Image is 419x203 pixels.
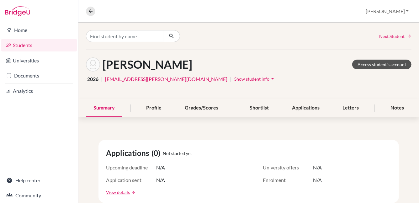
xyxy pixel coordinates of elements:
a: Help center [1,174,77,187]
div: Profile [139,99,169,117]
a: Analytics [1,85,77,97]
a: Students [1,39,77,51]
button: Show student infoarrow_drop_down [234,74,276,84]
span: Next Student [379,33,405,40]
a: Home [1,24,77,36]
span: N/A [156,176,165,184]
span: Not started yet [163,150,192,157]
span: Application sent [106,176,156,184]
span: | [230,75,231,83]
a: Access student's account [352,60,411,69]
span: 2026 [87,75,98,83]
a: Community [1,189,77,202]
span: N/A [156,164,165,171]
span: Upcoming deadline [106,164,156,171]
div: Applications [284,99,327,117]
div: Summary [86,99,122,117]
span: Enrolment [263,176,313,184]
img: Bridge-U [5,6,30,16]
div: Grades/Scores [177,99,226,117]
span: University offers [263,164,313,171]
a: Universities [1,54,77,67]
span: N/A [313,164,322,171]
div: Letters [335,99,367,117]
a: View details [106,189,130,195]
span: N/A [313,176,322,184]
a: [EMAIL_ADDRESS][PERSON_NAME][DOMAIN_NAME] [105,75,227,83]
i: arrow_drop_down [269,76,276,82]
a: arrow_forward [130,190,135,195]
span: Applications [106,147,151,159]
button: [PERSON_NAME] [363,5,411,17]
a: Next Student [379,33,411,40]
div: Shortlist [242,99,276,117]
input: Find student by name... [86,30,164,42]
div: Notes [383,99,411,117]
img: Maxime Brice's avatar [86,57,100,72]
h1: [PERSON_NAME] [103,58,192,71]
span: (0) [151,147,163,159]
a: Documents [1,69,77,82]
span: Show student info [234,76,269,82]
span: | [101,75,103,83]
